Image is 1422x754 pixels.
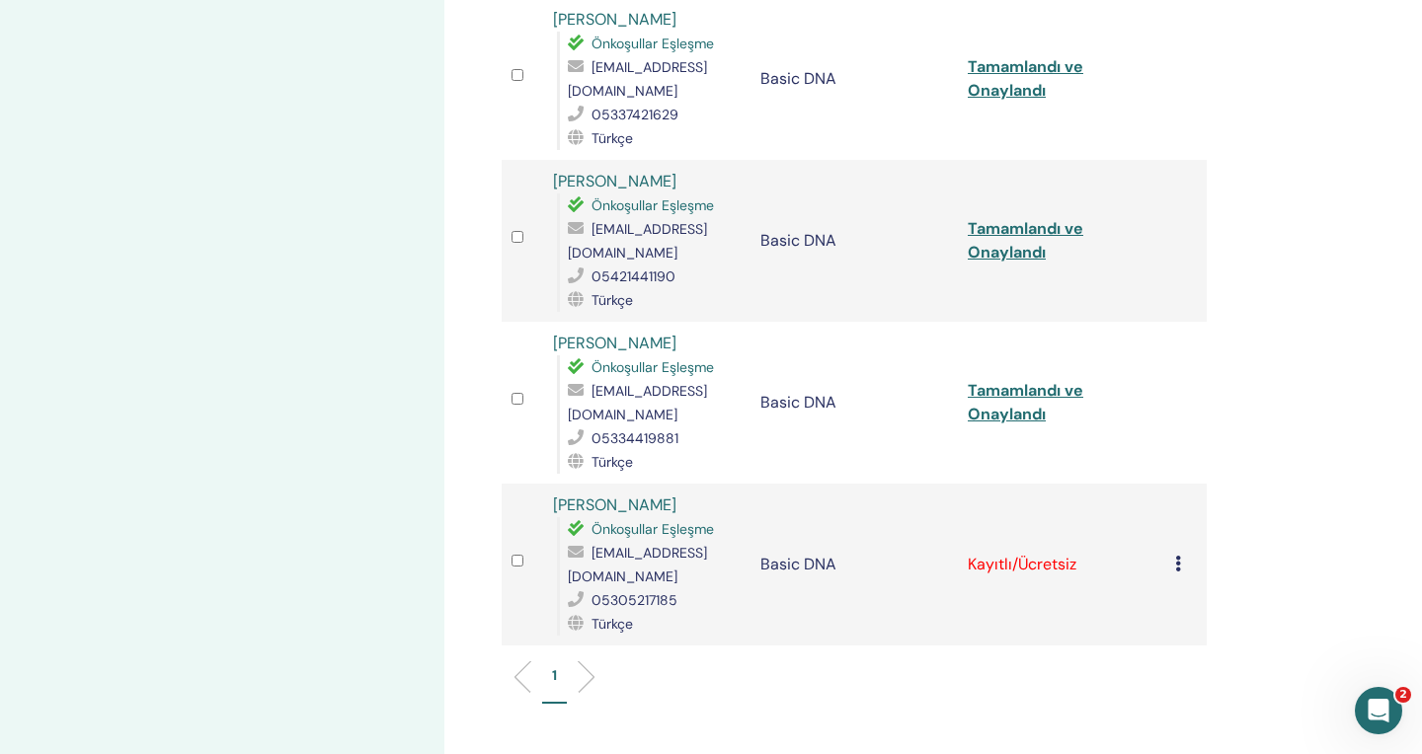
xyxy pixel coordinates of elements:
span: [EMAIL_ADDRESS][DOMAIN_NAME] [568,58,707,100]
span: 05421441190 [592,267,675,285]
a: Tamamlandı ve Onaylandı [968,380,1083,424]
span: Önkoşullar Eşleşme [592,520,714,538]
td: Basic DNA [750,322,958,484]
span: [EMAIL_ADDRESS][DOMAIN_NAME] [568,382,707,423]
td: Basic DNA [750,484,958,645]
span: Türkçe [592,129,633,147]
span: 05305217185 [592,591,677,609]
span: Türkçe [592,615,633,633]
a: [PERSON_NAME] [553,9,676,30]
td: Basic DNA [750,160,958,322]
span: 2 [1395,687,1411,703]
a: [PERSON_NAME] [553,171,676,191]
span: 05337421629 [592,106,678,123]
span: Önkoşullar Eşleşme [592,196,714,214]
span: Türkçe [592,291,633,309]
span: [EMAIL_ADDRESS][DOMAIN_NAME] [568,220,707,262]
p: 1 [552,665,557,686]
span: Önkoşullar Eşleşme [592,358,714,376]
span: Türkçe [592,453,633,471]
a: Tamamlandı ve Onaylandı [968,56,1083,101]
span: [EMAIL_ADDRESS][DOMAIN_NAME] [568,544,707,585]
a: [PERSON_NAME] [553,333,676,353]
iframe: Intercom live chat [1355,687,1402,734]
span: 05334419881 [592,429,678,447]
span: Önkoşullar Eşleşme [592,35,714,52]
a: [PERSON_NAME] [553,494,676,515]
a: Tamamlandı ve Onaylandı [968,218,1083,263]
